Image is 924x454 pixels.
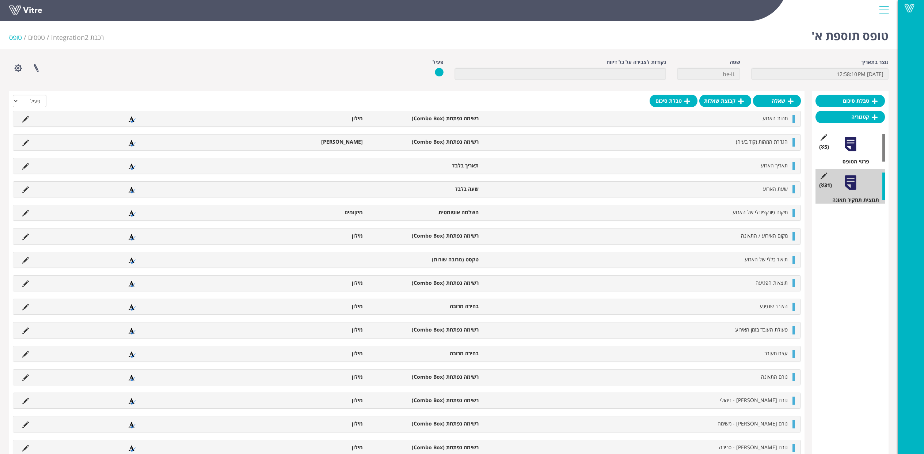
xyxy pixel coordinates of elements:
li: מילון [251,373,366,381]
li: רשימה נפתחת (Combo Box) [366,373,482,381]
li: טופס [9,33,28,42]
a: קבוצת שאלות [699,95,751,107]
li: מילון [251,115,366,122]
a: קטגוריה [815,111,885,123]
a: שאלה [753,95,801,107]
div: פרטי הטופס [821,158,885,165]
li: רשימה נפתחת (Combo Box) [366,397,482,404]
span: גורם [PERSON_NAME] - סביבה [719,444,788,451]
span: הגדרת המהות (קוד בעיה) [736,138,788,145]
a: טפסים [28,33,45,42]
span: (31 ) [819,182,832,189]
li: מילון [251,444,366,451]
li: מילון [251,303,366,310]
li: רשימה נפתחת (Combo Box) [366,444,482,451]
span: (5 ) [819,143,829,151]
li: מילון [251,232,366,239]
li: מילון [251,350,366,357]
li: מילון [251,279,366,287]
span: גורם [PERSON_NAME] - משימה [718,420,788,427]
span: גורם התאונה [761,373,788,380]
li: בחירה מרובה [366,350,482,357]
li: רשימה נפתחת (Combo Box) [366,420,482,427]
label: פעיל [433,58,444,66]
li: בחירה מרובה [366,303,482,310]
img: yes [435,68,444,77]
li: רשימה נפתחת (Combo Box) [366,326,482,333]
label: נקודות לצבירה על כל דיווח [607,58,666,66]
li: מילון [251,397,366,404]
li: רשימה נפתחת (Combo Box) [366,279,482,287]
h1: טופס תוספת א' [811,18,889,49]
span: תאריך הארוע [761,162,788,169]
span: האיבר שנפגע [760,303,788,310]
li: [PERSON_NAME] [251,138,366,145]
li: שעה בלבד [366,185,482,193]
label: שפה [730,58,740,66]
span: שעת הארוע [763,185,788,192]
li: תאריך בלבד [366,162,482,169]
span: מהות הארוע [763,115,788,122]
li: מילון [251,420,366,427]
a: טבלת סיכום [650,95,697,107]
span: תוצאות הפגיעה [756,279,788,286]
span: גורם [PERSON_NAME] - ניהולי [720,397,788,404]
span: מקום האירוע / התאונה [741,232,788,239]
div: תמצית תחקיר תאונה [821,196,885,204]
span: מיקום פונקציונלי של הארוע [733,209,788,216]
span: פעולת העובד בזמן האירוע [735,326,788,333]
span: תיאור כללי של הארוע [745,256,788,263]
li: מיקומים [251,209,366,216]
label: נוצר בתאריך [861,58,889,66]
a: טבלת סיכום [815,95,885,107]
li: השלמה אוטומטית [366,209,482,216]
li: רשימה נפתחת (Combo Box) [366,232,482,239]
li: מילון [251,326,366,333]
li: רשימה נפתחת (Combo Box) [366,115,482,122]
span: עצם מעורב [764,350,788,357]
span: 337 [51,33,104,42]
li: טקסט (מרובה שורות) [366,256,482,263]
li: רשימה נפתחת (Combo Box) [366,138,482,145]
